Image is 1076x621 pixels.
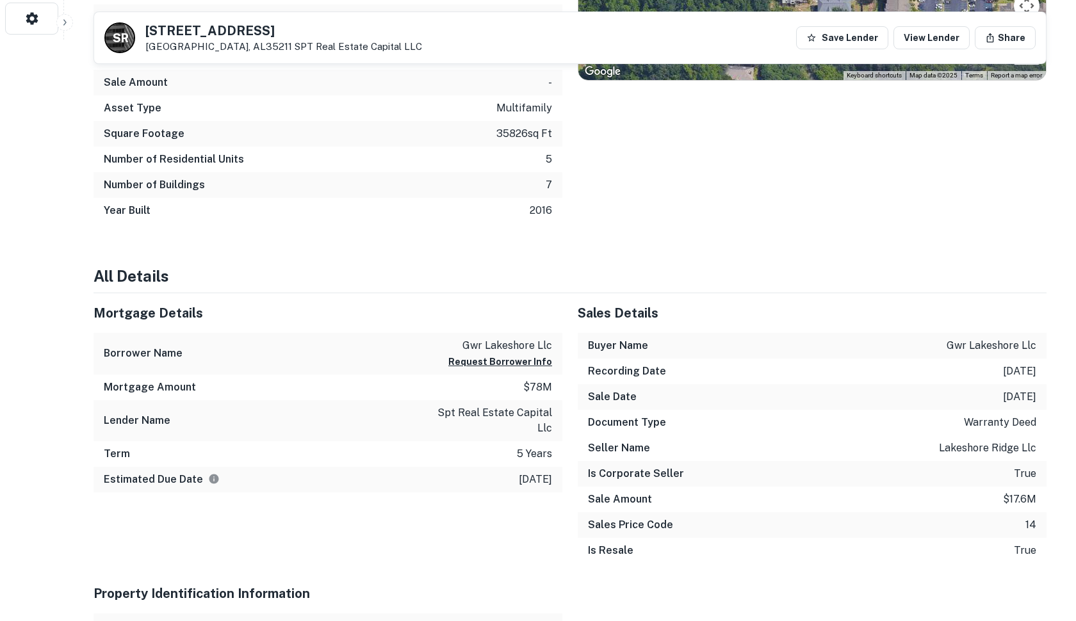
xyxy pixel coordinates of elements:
p: [GEOGRAPHIC_DATA], AL35211 [145,41,422,52]
a: View Lender [893,26,970,49]
h6: Recording Date [588,364,666,379]
a: Terms (opens in new tab) [965,72,983,79]
p: gwr lakeshore llc [448,338,552,353]
a: Open this area in Google Maps (opens a new window) [582,63,624,80]
h6: Sale Date [588,389,637,405]
p: multifamily [496,101,552,116]
h6: Asset Type [104,101,161,116]
span: Map data ©2025 [909,72,958,79]
h6: Term [104,446,130,462]
button: Keyboard shortcuts [847,71,902,80]
h6: Is Corporate Seller [588,466,684,481]
h6: Is Resale [588,543,633,558]
h5: Property Identification Information [94,584,562,603]
p: 2016 [530,203,552,218]
button: Share [975,26,1036,49]
a: S R [104,22,135,53]
p: 5 years [517,446,552,462]
p: true [1014,466,1036,481]
h6: Buyer Name [588,338,648,353]
h6: Sales Price Code [588,517,673,533]
a: SPT Real Estate Capital LLC [295,41,422,52]
iframe: Chat Widget [1012,519,1076,580]
p: 14 [1025,517,1036,533]
p: lakeshore ridge llc [939,440,1036,456]
h6: Estimated Due Date [104,472,220,487]
a: Report a map error [991,72,1042,79]
h6: Seller Name [588,440,650,456]
h5: [STREET_ADDRESS] [145,24,422,37]
p: [DATE] [519,472,552,487]
h5: Mortgage Details [94,303,562,323]
h6: LTV [104,10,138,25]
h6: Square Footage [104,126,184,141]
button: Request Borrower Info [448,354,552,369]
h6: Borrower Name [104,346,183,361]
p: $78m [523,380,552,395]
h6: Year Built [104,203,151,218]
p: - [548,10,552,25]
h6: Number of Buildings [104,177,205,193]
p: 5 [546,152,552,167]
button: Save Lender [796,26,888,49]
p: [DATE] [1003,389,1036,405]
h5: Sales Details [578,303,1047,323]
p: 7 [546,177,552,193]
svg: Estimate is based on a standard schedule for this type of loan. [208,473,220,485]
p: spt real estate capital llc [437,405,552,436]
h6: Mortgage Amount [104,380,196,395]
p: S R [113,29,127,47]
p: $17.6m [1003,492,1036,507]
img: Google [582,63,624,80]
h6: Number of Residential Units [104,152,244,167]
h6: Sale Amount [104,75,168,90]
p: warranty deed [964,415,1036,430]
p: gwr lakeshore llc [947,338,1036,353]
p: 35826 sq ft [496,126,552,141]
p: - [548,75,552,90]
h4: All Details [94,264,1047,287]
h6: Sale Amount [588,492,652,507]
h6: Lender Name [104,413,170,428]
p: [DATE] [1003,364,1036,379]
h6: Document Type [588,415,666,430]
